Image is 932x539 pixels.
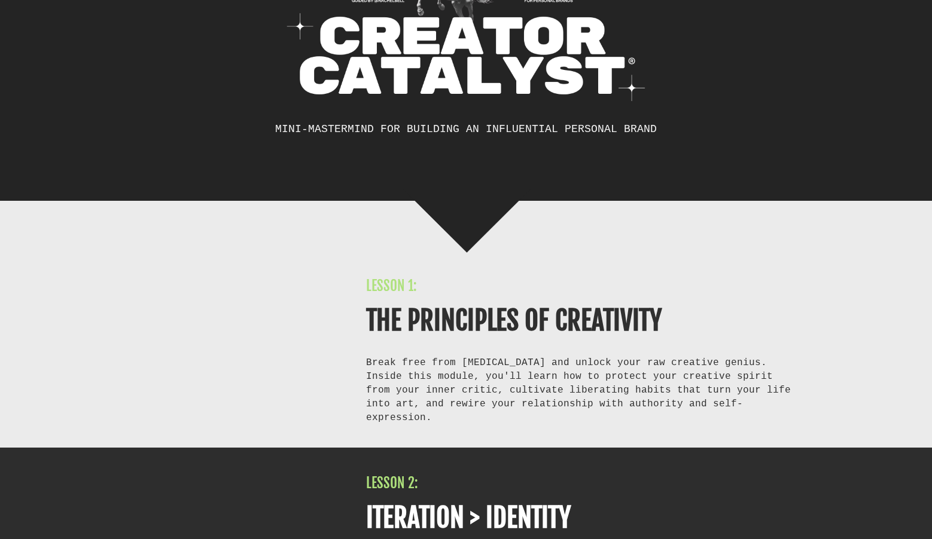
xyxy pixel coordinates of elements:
[366,369,795,424] div: Inside this module, you'll learn how to protect your creative spirit from your inner critic, cult...
[366,501,571,534] b: ITERATION > IDENTITY
[366,304,662,337] b: THE PRINCIPLES OF CREATIVITY
[366,474,795,492] h2: LESSON 2:
[366,356,795,424] div: Break free from [MEDICAL_DATA] and unlock your raw creative genius.
[366,277,795,295] h2: LESSON 1:
[137,123,795,135] h2: MINI-MASTERMIND for BUILDING AN INFLUENTIAL PERSONAL BRAND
